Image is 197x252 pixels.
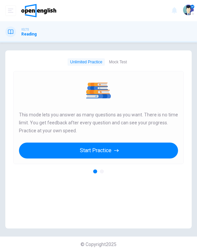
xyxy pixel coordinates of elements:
[19,143,178,158] button: Start Practice
[21,32,37,36] h1: Reading
[106,58,129,66] button: Mock Test
[183,5,194,15] img: Profile picture
[81,240,116,248] span: © Copyright 2025
[5,5,16,16] button: open mobile menu
[68,58,105,66] button: Unlimited Practice
[21,27,29,32] span: IELTS
[19,111,178,135] span: This mode lets you answer as many questions as you want. There is no time limit. You get feedback...
[21,4,56,17] img: OpenEnglish logo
